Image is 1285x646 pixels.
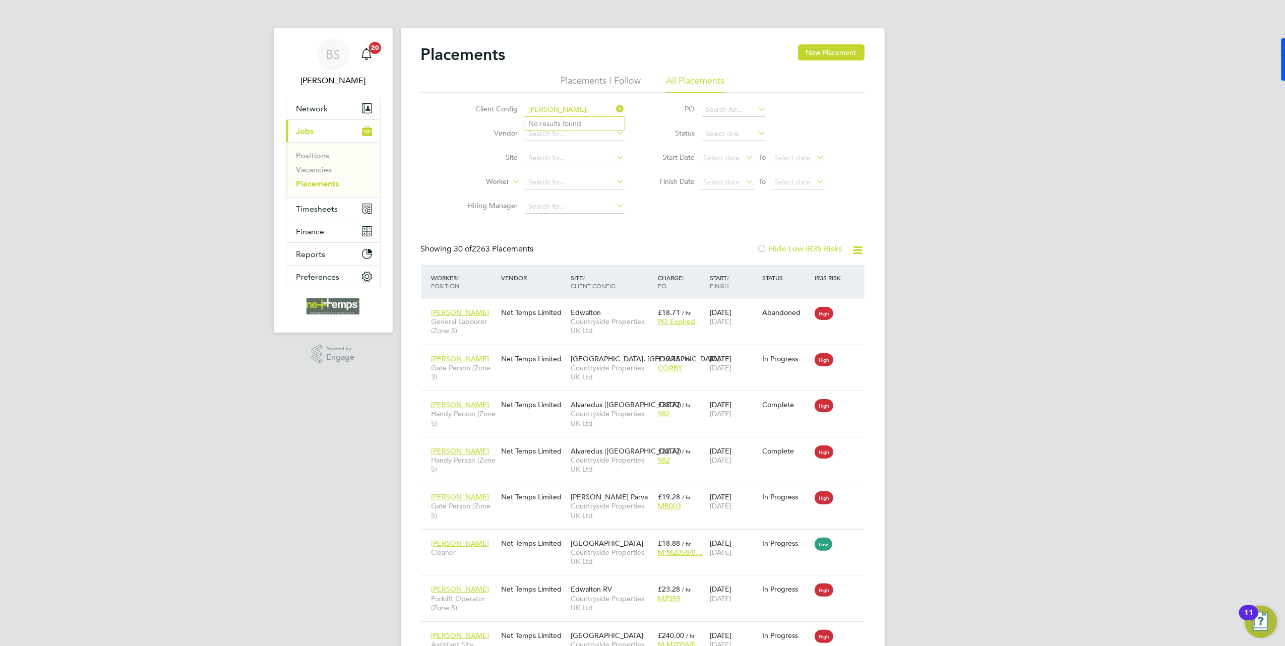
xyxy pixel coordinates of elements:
[815,307,833,320] span: High
[326,345,354,353] span: Powered by
[798,44,865,60] button: New Placement
[815,445,833,459] span: High
[682,493,691,501] span: / hr
[460,128,518,138] label: Vendor
[499,441,568,461] div: Net Temps Limited
[432,501,496,520] span: Gate Person (Zone 5)
[650,153,695,162] label: Start Date
[499,626,568,645] div: Net Temps Limited
[762,308,810,317] div: Abandoned
[432,446,489,456] span: [PERSON_NAME]
[650,104,695,113] label: PO
[686,632,695,639] span: / hr
[571,446,681,456] span: Alvaredus ([GEOGRAPHIC_DATA])
[296,179,339,188] a: Placements
[815,353,833,366] span: High
[710,548,731,557] span: [DATE]
[499,303,568,322] div: Net Temps Limited
[682,355,691,363] span: / hr
[812,269,847,287] div: IR35 Risk
[682,309,691,316] span: / hr
[452,177,510,187] label: Worker
[296,249,326,259] span: Reports
[296,204,338,214] span: Timesheets
[286,220,380,242] button: Finance
[286,243,380,265] button: Reports
[568,269,655,295] div: Site
[460,153,518,162] label: Site
[432,400,489,409] span: [PERSON_NAME]
[655,269,708,295] div: Charge
[762,539,810,548] div: In Progress
[571,492,648,501] span: [PERSON_NAME] Parva
[432,274,460,290] span: / Position
[432,548,496,557] span: Cleaner
[658,400,680,409] span: £22.77
[682,540,691,547] span: / hr
[757,244,842,254] label: Hide Low IR35 Risks
[429,302,865,311] a: [PERSON_NAME]General Labourer (Zone 5)Net Temps LimitedEdwaltonCountryside Properties UK Ltd£18.7...
[525,103,625,117] input: Search for...
[571,539,643,548] span: [GEOGRAPHIC_DATA]
[571,317,653,335] span: Countryside Properties UK Ltd
[762,631,810,640] div: In Progress
[571,354,720,363] span: [GEOGRAPHIC_DATA], [GEOGRAPHIC_DATA]
[650,128,695,138] label: Status
[666,75,724,93] li: All Placements
[499,487,568,506] div: Net Temps Limited
[432,492,489,501] span: [PERSON_NAME]
[326,48,340,61] span: BS
[702,127,766,141] input: Select one
[296,165,332,174] a: Vacancies
[707,349,760,377] div: [DATE]
[326,353,354,362] span: Engage
[286,120,380,142] button: Jobs
[571,409,653,427] span: Countryside Properties UK Ltd
[710,456,731,465] span: [DATE]
[710,274,729,290] span: / Finish
[762,446,810,456] div: Complete
[815,584,833,597] span: High
[702,103,766,117] input: Search for...
[296,151,330,160] a: Positions
[658,585,680,594] span: £23.28
[286,298,381,314] a: Go to home page
[429,579,865,588] a: [PERSON_NAME]Forklift Operator (Zone 5)Net Temps LimitedEdwalton RVCountryside Properties UK Ltd£...
[760,269,812,287] div: Status
[274,28,393,333] nav: Main navigation
[571,308,601,317] span: Edwalton
[815,491,833,504] span: High
[815,630,833,643] span: High
[312,345,354,364] a: Powered byEngage
[525,151,625,165] input: Search for...
[561,75,641,93] li: Placements I Follow
[707,534,760,562] div: [DATE]
[658,354,680,363] span: £19.45
[658,308,680,317] span: £18.71
[286,142,380,197] div: Jobs
[707,303,760,331] div: [DATE]
[704,177,740,186] span: Select date
[499,579,568,599] div: Net Temps Limited
[710,363,731,372] span: [DATE]
[682,447,691,455] span: / hr
[460,201,518,210] label: Hiring Manager
[429,349,865,357] a: [PERSON_NAME]Gate Person (Zone 3)Net Temps Limited[GEOGRAPHIC_DATA], [GEOGRAPHIC_DATA]Countryside...
[454,244,472,254] span: 30 of
[296,104,328,113] span: Network
[682,401,691,409] span: / hr
[775,177,811,186] span: Select date
[432,456,496,474] span: Handy Person (Zone 5)
[710,317,731,326] span: [DATE]
[432,363,496,381] span: Gate Person (Zone 3)
[286,266,380,288] button: Preferences
[658,594,681,603] span: MZ059
[296,272,340,282] span: Preferences
[525,200,625,214] input: Search for...
[286,198,380,220] button: Timesheets
[571,456,653,474] span: Countryside Properties UK Ltd
[762,400,810,409] div: Complete
[571,501,653,520] span: Countryside Properties UK Ltd
[499,349,568,368] div: Net Temps Limited
[432,585,489,594] span: [PERSON_NAME]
